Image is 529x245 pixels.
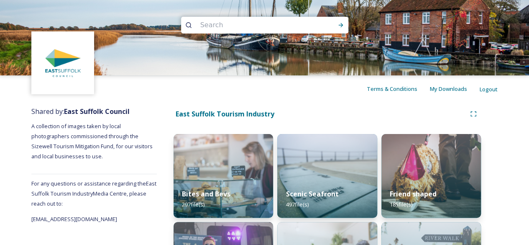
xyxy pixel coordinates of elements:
[31,107,130,116] span: Shared by:
[381,134,481,218] img: 12846849-7869-412f-8e03-be1d49a9a142.jpg
[182,201,204,208] span: 297 file(s)
[367,85,417,93] span: Terms & Conditions
[31,215,117,223] span: [EMAIL_ADDRESS][DOMAIN_NAME]
[196,16,311,34] input: Search
[174,134,273,218] img: 187ad332-59d7-4936-919b-e09a8ec764f7.jpg
[430,85,467,93] span: My Downloads
[182,189,230,199] strong: Bites and Bevs
[33,33,93,93] img: ddd00b8e-fed8-4ace-b05d-a63b8df0f5dd.jpg
[286,201,308,208] span: 497 file(s)
[430,84,480,94] a: My Downloads
[390,189,437,199] strong: Friend shaped
[31,180,156,207] span: For any questions or assistance regarding the East Suffolk Tourism Industry Media Centre, please ...
[277,134,377,218] img: 7b3cc291-268c-4e24-ab07-34cc75eeaa57.jpg
[64,107,130,116] strong: East Suffolk Council
[390,201,412,208] span: 185 file(s)
[31,122,154,160] span: A collection of images taken by local photographers commissioned through the Sizewell Tourism Mit...
[367,84,430,94] a: Terms & Conditions
[286,189,338,199] strong: Scenic Seafront
[480,85,498,93] span: Logout
[176,109,274,119] strong: East Suffolk Tourism Industry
